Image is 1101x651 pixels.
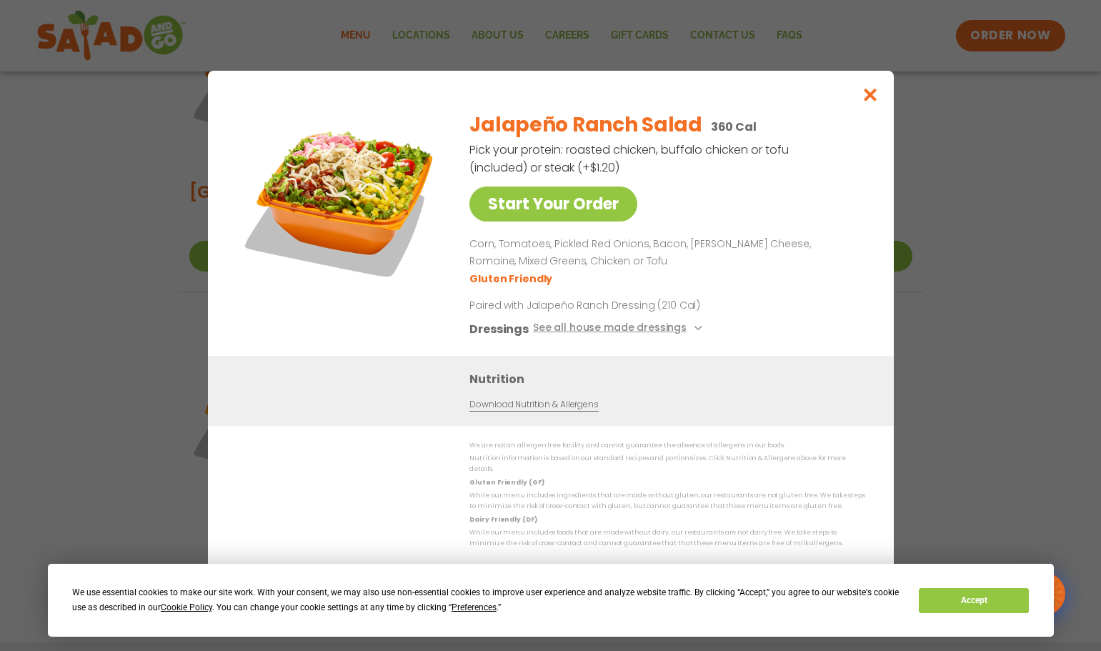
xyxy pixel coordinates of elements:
[469,398,598,412] a: Download Nutrition & Allergens
[469,490,865,512] p: While our menu includes ingredients that are made without gluten, our restaurants are not gluten ...
[710,118,756,136] p: 360 Cal
[469,370,872,388] h3: Nutrition
[532,320,706,338] button: See all house made dressings
[240,99,440,299] img: Featured product photo for Jalapeño Ranch Salad
[469,298,734,313] p: Paired with Jalapeño Ranch Dressing (210 Cal)
[469,141,791,177] p: Pick your protein: roasted chicken, buffalo chicken or tofu (included) or steak (+$1.20)
[48,564,1054,637] div: Cookie Consent Prompt
[847,71,893,119] button: Close modal
[469,236,860,270] p: Corn, Tomatoes, Pickled Red Onions, Bacon, [PERSON_NAME] Cheese, Romaine, Mixed Greens, Chicken o...
[469,453,865,475] p: Nutrition information is based on our standard recipes and portion sizes. Click Nutrition & Aller...
[919,588,1029,613] button: Accept
[469,272,554,287] li: Gluten Friendly
[469,187,637,222] a: Start Your Order
[161,602,212,612] span: Cookie Policy
[469,440,865,451] p: We are not an allergen free facility and cannot guarantee the absence of allergens in our foods.
[469,320,529,338] h3: Dressings
[469,527,865,550] p: While our menu includes foods that are made without dairy, our restaurants are not dairy free. We...
[469,515,537,524] strong: Dairy Friendly (DF)
[72,585,902,615] div: We use essential cookies to make our site work. With your consent, we may also use non-essential ...
[452,602,497,612] span: Preferences
[469,110,702,140] h2: Jalapeño Ranch Salad
[469,478,544,487] strong: Gluten Friendly (GF)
